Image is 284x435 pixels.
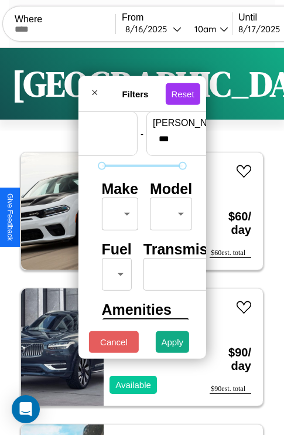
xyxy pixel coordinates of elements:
[15,14,115,25] label: Where
[32,118,131,128] label: min price
[143,241,238,258] h4: Transmission
[89,331,139,353] button: Cancel
[125,23,173,35] div: 8 / 16 / 2025
[185,23,232,35] button: 10am
[101,301,182,318] h4: Amenities
[210,385,251,394] div: $ 90 est. total
[122,23,185,35] button: 8/16/2025
[101,181,138,198] h4: Make
[141,125,143,141] p: -
[115,377,151,393] p: Available
[156,331,190,353] button: Apply
[101,241,131,258] h4: Fuel
[165,83,200,104] button: Reset
[210,198,251,249] h3: $ 60 / day
[189,23,220,35] div: 10am
[105,89,165,98] h4: Filters
[153,118,252,128] label: [PERSON_NAME]
[150,181,192,198] h4: Model
[6,193,14,241] div: Give Feedback
[12,395,40,423] div: Open Intercom Messenger
[210,249,251,258] div: $ 60 est. total
[210,334,251,385] h3: $ 90 / day
[122,12,232,23] label: From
